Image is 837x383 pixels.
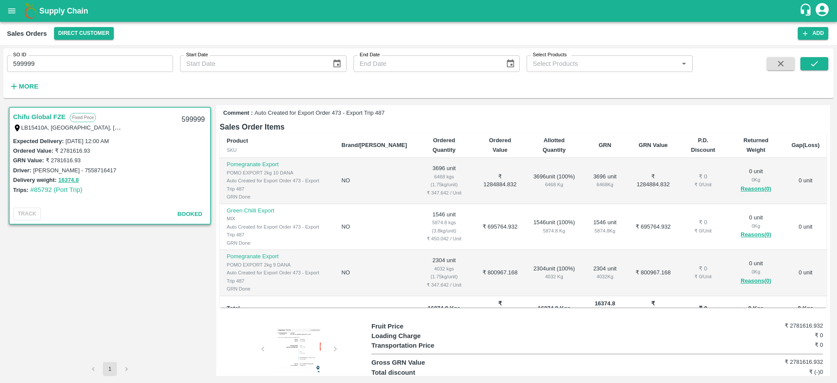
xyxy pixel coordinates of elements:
div: 4032 kgs (1.75kg/unit) [421,265,467,281]
p: Transportation Price [371,341,484,350]
div: ₹ 0 [686,173,720,181]
label: End Date [360,51,380,58]
p: Fixed Price [70,113,96,122]
div: 0 Kg [734,268,777,276]
td: ₹ 1284884.832 [474,158,526,204]
td: ₹ 1284884.832 [627,158,679,204]
b: Product [227,137,248,144]
p: Gross GRN Value [371,358,484,367]
td: ₹ 695764.932 [474,204,526,250]
div: POMO EXPORT 2kg 10 DANA [227,169,327,177]
h6: Sales Order Items [220,121,827,133]
b: GRN [599,142,611,148]
div: account of current user [814,2,830,20]
td: 2304 unit [414,250,474,296]
b: Supply Chain [39,7,88,15]
div: 2304 unit [589,265,620,281]
label: Driver: [13,167,31,174]
label: ₹ 2781616.93 [55,147,90,154]
label: Delivery weight: [13,177,57,183]
a: #85792 (Port Trip) [30,186,82,193]
label: Ordered Value: [13,147,53,154]
div: Sales Orders [7,28,47,39]
div: 5874.8 Kg [533,227,575,235]
a: Chifu Global FZE [13,111,65,123]
div: 599999 [177,109,210,130]
h6: ₹ (-)0 [748,368,823,376]
button: page 1 [103,362,117,376]
td: 3696 unit [414,158,474,204]
p: Total discount [371,368,484,377]
div: 6468 Kg [589,181,620,188]
div: 4032 Kg [533,273,575,280]
div: 0 Kg [734,222,777,230]
button: Add [798,27,828,40]
label: GRN Value: [13,157,44,164]
td: NO [334,158,414,204]
div: 6468 kgs (1.75kg/unit) [421,173,467,189]
p: Pomegranate Export [227,253,327,261]
button: Reasons(0) [734,230,777,240]
label: Select Products [533,51,567,58]
div: ₹ 0 / Unit [686,273,720,280]
td: ₹ 800967.168 [474,250,526,296]
button: Reasons(0) [734,184,777,194]
h6: ₹ 2781616.932 [748,321,823,330]
h6: ₹ 0 [748,341,823,349]
b: ₹ 0 [699,305,707,311]
b: ₹ 2781616.932 [636,300,670,316]
b: 0 Kgs [798,305,813,311]
label: Trips: [13,187,28,193]
label: LB15410A, [GEOGRAPHIC_DATA], [GEOGRAPHIC_DATA], [GEOGRAPHIC_DATA], [GEOGRAPHIC_DATA] [21,124,296,131]
label: SO ID [13,51,26,58]
div: 1546 unit [589,219,620,235]
b: GRN Value [639,142,667,148]
div: 5874.8 Kg [589,227,620,235]
div: 0 unit [734,214,777,240]
td: 0 unit [785,158,827,204]
label: Expected Delivery : [13,138,64,144]
button: open drawer [2,1,22,21]
label: [DATE] 12:00 AM [65,138,109,144]
td: 1546 unit [414,204,474,250]
h6: ₹ 2781616.932 [748,358,823,366]
button: 16374.8 [58,175,79,185]
b: Ordered Quantity [432,137,456,153]
p: Pomegranate Export [227,161,327,169]
div: Auto Created for Export Order 473 - Export Trip 487 [227,177,327,193]
label: Start Date [186,51,208,58]
div: ₹ 0 / Unit [686,181,720,188]
b: P.D. Discount [691,137,715,153]
div: 6468 Kg [533,181,575,188]
b: Gap(Loss) [792,142,820,148]
div: GRN Done [227,239,327,247]
div: 4032 Kg [589,273,620,280]
div: MIX [227,215,327,222]
div: 0 unit [734,260,777,286]
div: GRN Done [227,285,327,293]
div: 5874.8 kgs (3.8kg/unit) [421,219,467,235]
b: Brand/[PERSON_NAME] [341,142,407,148]
input: Enter SO ID [7,55,173,72]
b: Ordered Value [489,137,511,153]
button: Choose date [502,55,519,72]
button: Choose date [329,55,345,72]
div: 3696 unit [589,173,620,189]
td: 0 unit [785,250,827,296]
span: Booked [177,211,202,217]
nav: pagination navigation [85,362,135,376]
img: logo [22,2,39,20]
p: Green Chilli Export [227,207,327,215]
div: ₹ 450.042 / Unit [421,235,467,243]
h6: ₹ 0 [748,331,823,340]
div: 0 unit [734,168,777,194]
a: Supply Chain [39,5,799,17]
b: 16374.8 Kgs [538,305,571,311]
div: 3696 unit ( 100 %) [533,173,575,189]
b: Allotted Quantity [543,137,566,153]
b: Total [227,305,240,311]
td: ₹ 800967.168 [627,250,679,296]
label: ₹ 2781616.93 [46,157,81,164]
div: 1546 unit ( 100 %) [533,219,575,235]
span: Auto Created for Export Order 473 - Export Trip 487 [255,109,384,117]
